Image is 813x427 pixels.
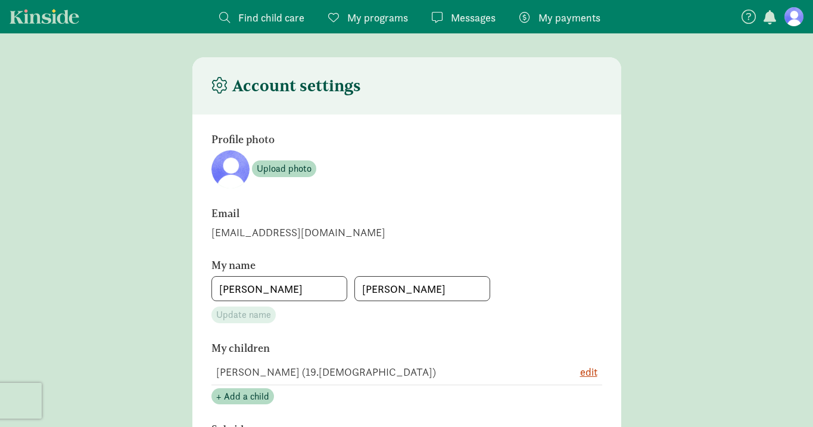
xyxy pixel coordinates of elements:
[211,208,539,219] h6: Email
[212,277,347,301] input: First name
[347,10,408,26] span: My programs
[10,9,79,24] a: Kinside
[211,359,543,385] td: [PERSON_NAME] (19.[DEMOGRAPHIC_DATA])
[211,259,539,271] h6: My name
[238,10,304,26] span: Find child care
[580,364,597,380] button: edit
[211,224,602,240] div: [EMAIL_ADDRESS][DOMAIN_NAME]
[355,277,490,301] input: Last name
[252,160,316,177] button: Upload photo
[216,308,271,322] span: Update name
[211,388,274,405] button: + Add a child
[211,342,539,354] h6: My children
[451,10,496,26] span: Messages
[211,76,361,95] h4: Account settings
[257,162,312,176] span: Upload photo
[211,307,276,323] button: Update name
[216,389,269,404] span: + Add a child
[538,10,600,26] span: My payments
[211,134,539,146] h6: Profile photo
